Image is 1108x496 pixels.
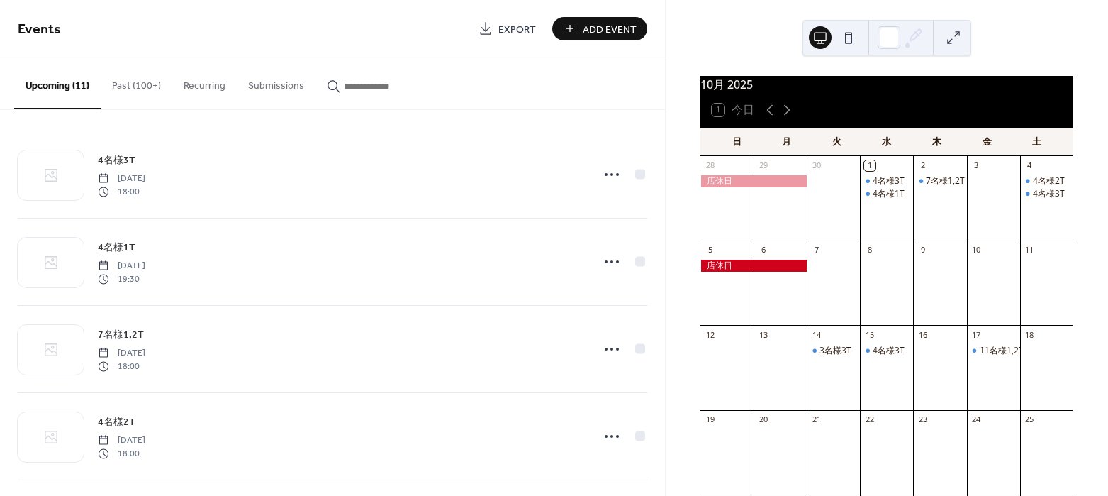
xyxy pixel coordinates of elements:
span: Export [498,22,536,37]
div: 25 [1024,414,1035,425]
div: 4名様1T [860,188,913,200]
div: 14 [811,329,822,340]
span: [DATE] [98,172,145,185]
a: 4名様1T [98,239,135,255]
div: 4名様3T [873,175,905,187]
div: 9 [917,245,928,255]
div: 1 [864,160,875,171]
a: 4名様3T [98,152,135,168]
div: 月 [761,128,812,156]
div: 13 [758,329,768,340]
span: [DATE] [98,434,145,447]
div: 11名様1,2T [967,345,1020,357]
div: 21 [811,414,822,425]
div: 18 [1024,329,1035,340]
button: Add Event [552,17,647,40]
div: 10月 2025 [700,76,1073,93]
span: 4名様3T [98,153,135,168]
div: 水 [862,128,912,156]
span: [DATE] [98,260,145,272]
span: 7名様1,2T [98,328,144,343]
span: 18:00 [98,447,145,460]
a: 4名様2T [98,414,135,430]
div: 6 [758,245,768,255]
div: 2 [917,160,928,171]
button: Past (100+) [101,57,172,108]
div: 5 [705,245,715,255]
div: 22 [864,414,875,425]
span: 4名様1T [98,241,135,255]
div: 4 [1024,160,1035,171]
div: 29 [758,160,768,171]
span: 19:30 [98,272,145,285]
div: 12 [705,329,715,340]
button: Submissions [237,57,315,108]
span: Events [18,16,61,43]
div: 16 [917,329,928,340]
div: 4名様3T [860,175,913,187]
div: 10 [971,245,982,255]
a: 7名様1,2T [98,326,144,343]
div: 4名様2T [1033,175,1065,187]
div: 7名様1,2T [926,175,965,187]
span: 18:00 [98,360,145,373]
div: 金 [962,128,1012,156]
div: 4名様3T [860,345,913,357]
button: Upcoming (11) [14,57,101,109]
span: Add Event [583,22,637,37]
div: 11 [1024,245,1035,255]
div: 店休日 [700,175,807,187]
a: Export [468,17,547,40]
div: 日 [712,128,762,156]
div: 3名様3T [819,345,851,357]
div: 3 [971,160,982,171]
div: 店休日 [700,260,807,272]
div: 7名様1,2T [913,175,966,187]
div: 土 [1012,128,1062,156]
div: 7 [811,245,822,255]
span: 4名様2T [98,415,135,430]
div: 30 [811,160,822,171]
div: 15 [864,329,875,340]
div: 火 [812,128,862,156]
div: 11名様1,2T [980,345,1024,357]
div: 19 [705,414,715,425]
div: 4名様1T [873,188,905,200]
span: [DATE] [98,347,145,360]
div: 4名様3T [873,345,905,357]
div: 24 [971,414,982,425]
div: 20 [758,414,768,425]
div: 4名様3T [1020,188,1073,200]
div: 4名様2T [1020,175,1073,187]
div: 4名様3T [1033,188,1065,200]
div: 3名様3T [807,345,860,357]
div: 木 [912,128,962,156]
div: 23 [917,414,928,425]
button: Recurring [172,57,237,108]
div: 17 [971,329,982,340]
span: 18:00 [98,185,145,198]
div: 28 [705,160,715,171]
div: 8 [864,245,875,255]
